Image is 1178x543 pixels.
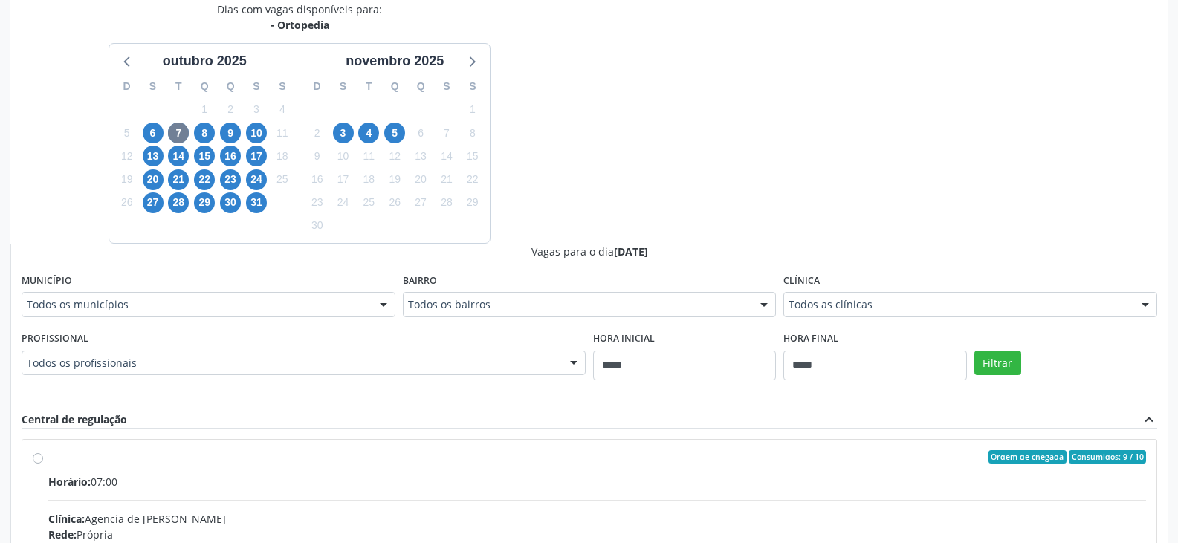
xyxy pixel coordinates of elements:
[22,244,1157,259] div: Vagas para o dia
[382,75,408,98] div: Q
[143,146,164,166] span: segunda-feira, 13 de outubro de 2025
[307,169,328,190] span: domingo, 16 de novembro de 2025
[218,75,244,98] div: Q
[462,123,483,143] span: sábado, 8 de novembro de 2025
[384,123,405,143] span: quarta-feira, 5 de novembro de 2025
[436,169,457,190] span: sexta-feira, 21 de novembro de 2025
[143,169,164,190] span: segunda-feira, 20 de outubro de 2025
[48,511,1146,527] div: Agencia de [PERSON_NAME]
[410,146,431,166] span: quinta-feira, 13 de novembro de 2025
[48,527,77,542] span: Rede:
[48,474,1146,490] div: 07:00
[220,146,241,166] span: quinta-feira, 16 de outubro de 2025
[783,270,820,293] label: Clínica
[436,146,457,166] span: sexta-feira, 14 de novembro de 2025
[356,75,382,98] div: T
[168,146,189,166] span: terça-feira, 14 de outubro de 2025
[384,169,405,190] span: quarta-feira, 19 de novembro de 2025
[988,450,1067,464] span: Ordem de chegada
[462,100,483,120] span: sábado, 1 de novembro de 2025
[358,123,379,143] span: terça-feira, 4 de novembro de 2025
[384,146,405,166] span: quarta-feira, 12 de novembro de 2025
[783,328,838,351] label: Hora final
[117,123,137,143] span: domingo, 5 de outubro de 2025
[168,169,189,190] span: terça-feira, 21 de outubro de 2025
[246,146,267,166] span: sexta-feira, 17 de outubro de 2025
[333,169,354,190] span: segunda-feira, 17 de novembro de 2025
[117,146,137,166] span: domingo, 12 de outubro de 2025
[307,146,328,166] span: domingo, 9 de novembro de 2025
[330,75,356,98] div: S
[246,192,267,213] span: sexta-feira, 31 de outubro de 2025
[27,356,555,371] span: Todos os profissionais
[192,75,218,98] div: Q
[333,123,354,143] span: segunda-feira, 3 de novembro de 2025
[117,192,137,213] span: domingo, 26 de outubro de 2025
[614,244,648,259] span: [DATE]
[48,475,91,489] span: Horário:
[340,51,450,71] div: novembro 2025
[307,192,328,213] span: domingo, 23 de novembro de 2025
[220,169,241,190] span: quinta-feira, 23 de outubro de 2025
[166,75,192,98] div: T
[434,75,460,98] div: S
[459,75,485,98] div: S
[194,192,215,213] span: quarta-feira, 29 de outubro de 2025
[220,100,241,120] span: quinta-feira, 2 de outubro de 2025
[462,169,483,190] span: sábado, 22 de novembro de 2025
[436,123,457,143] span: sexta-feira, 7 de novembro de 2025
[272,100,293,120] span: sábado, 4 de outubro de 2025
[194,100,215,120] span: quarta-feira, 1 de outubro de 2025
[168,123,189,143] span: terça-feira, 7 de outubro de 2025
[333,146,354,166] span: segunda-feira, 10 de novembro de 2025
[410,123,431,143] span: quinta-feira, 6 de novembro de 2025
[217,17,382,33] div: - Ortopedia
[168,192,189,213] span: terça-feira, 28 de outubro de 2025
[114,75,140,98] div: D
[974,351,1021,376] button: Filtrar
[304,75,330,98] div: D
[157,51,253,71] div: outubro 2025
[194,146,215,166] span: quarta-feira, 15 de outubro de 2025
[307,123,328,143] span: domingo, 2 de novembro de 2025
[246,169,267,190] span: sexta-feira, 24 de outubro de 2025
[246,123,267,143] span: sexta-feira, 10 de outubro de 2025
[358,169,379,190] span: terça-feira, 18 de novembro de 2025
[48,527,1146,542] div: Própria
[358,192,379,213] span: terça-feira, 25 de novembro de 2025
[410,192,431,213] span: quinta-feira, 27 de novembro de 2025
[410,169,431,190] span: quinta-feira, 20 de novembro de 2025
[436,192,457,213] span: sexta-feira, 28 de novembro de 2025
[22,270,72,293] label: Município
[462,192,483,213] span: sábado, 29 de novembro de 2025
[789,297,1127,312] span: Todos as clínicas
[194,169,215,190] span: quarta-feira, 22 de outubro de 2025
[48,512,85,526] span: Clínica:
[246,100,267,120] span: sexta-feira, 3 de outubro de 2025
[220,123,241,143] span: quinta-feira, 9 de outubro de 2025
[358,146,379,166] span: terça-feira, 11 de novembro de 2025
[27,297,365,312] span: Todos os municípios
[408,75,434,98] div: Q
[22,328,88,351] label: Profissional
[244,75,270,98] div: S
[403,270,437,293] label: Bairro
[333,192,354,213] span: segunda-feira, 24 de novembro de 2025
[1141,412,1157,428] i: expand_less
[272,146,293,166] span: sábado, 18 de outubro de 2025
[143,192,164,213] span: segunda-feira, 27 de outubro de 2025
[217,1,382,33] div: Dias com vagas disponíveis para:
[220,192,241,213] span: quinta-feira, 30 de outubro de 2025
[272,169,293,190] span: sábado, 25 de outubro de 2025
[593,328,655,351] label: Hora inicial
[269,75,295,98] div: S
[140,75,166,98] div: S
[384,192,405,213] span: quarta-feira, 26 de novembro de 2025
[143,123,164,143] span: segunda-feira, 6 de outubro de 2025
[194,123,215,143] span: quarta-feira, 8 de outubro de 2025
[462,146,483,166] span: sábado, 15 de novembro de 2025
[307,215,328,236] span: domingo, 30 de novembro de 2025
[408,297,746,312] span: Todos os bairros
[272,123,293,143] span: sábado, 11 de outubro de 2025
[22,412,127,428] div: Central de regulação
